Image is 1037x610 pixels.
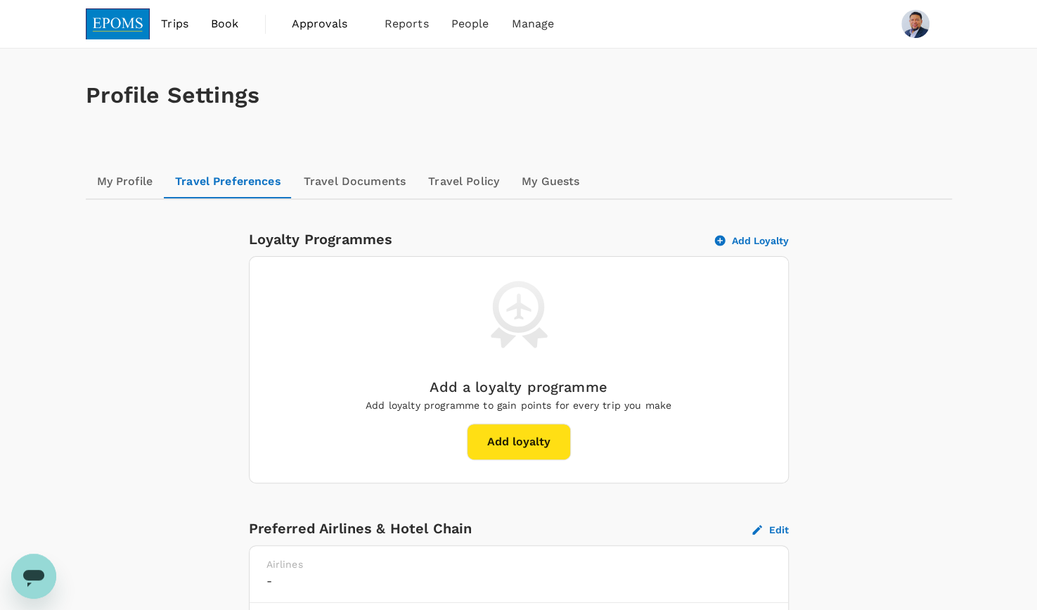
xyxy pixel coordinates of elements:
a: My Guests [510,165,591,198]
span: Reports [385,15,429,32]
button: Edit [752,523,789,536]
h1: Profile Settings [86,82,952,108]
iframe: Button to launch messaging window [11,554,56,599]
span: Trips [161,15,188,32]
span: People [451,15,489,32]
a: My Profile [86,165,165,198]
img: EPOMS SDN BHD [86,8,150,39]
span: Book [211,15,239,32]
div: Add a loyalty programme [430,376,607,398]
img: loyalty [484,279,554,350]
p: Airlines [266,557,771,571]
a: Travel Documents [292,165,417,198]
div: Preferred Airlines & Hotel Chain [249,517,752,540]
span: Approvals [292,15,362,32]
div: Loyalty Programmes [249,228,704,250]
h6: - [266,571,771,591]
button: Add loyalty [467,424,571,460]
img: AHMAD SALMAN OTHMAN [901,10,929,38]
span: Manage [511,15,554,32]
p: Add loyalty programme to gain points for every trip you make [366,398,671,412]
button: Add Loyalty [715,234,789,247]
a: Travel Preferences [164,165,292,198]
a: Travel Policy [417,165,510,198]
